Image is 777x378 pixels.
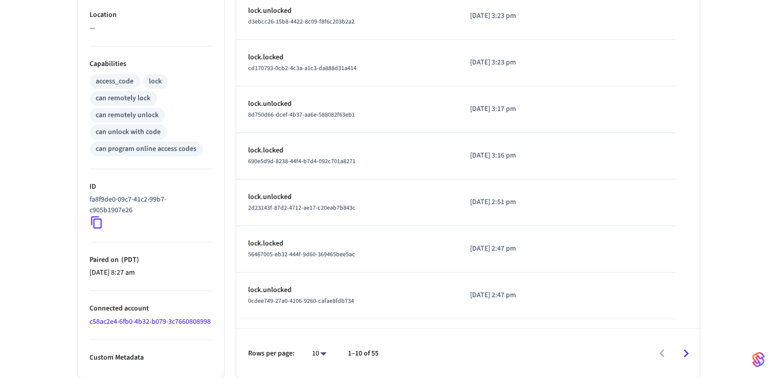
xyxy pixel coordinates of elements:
[249,285,446,296] p: lock.unlocked
[96,127,161,138] div: can unlock with code
[471,150,564,161] p: [DATE] 3:16 pm
[90,182,212,192] p: ID
[249,348,295,359] p: Rows per page:
[90,317,211,327] a: c58ac2e4-6fb0-4b32-b079-3c7660808998
[348,348,379,359] p: 1–10 of 55
[249,145,446,156] p: lock.locked
[674,342,698,366] button: Go to next page
[471,104,564,115] p: [DATE] 3:17 pm
[471,197,564,208] p: [DATE] 2:51 pm
[249,52,446,63] p: lock.locked
[90,194,208,216] p: fa8f9de0-09c7-41c2-99b7-c905b1907e26
[471,243,564,254] p: [DATE] 2:47 pm
[249,250,356,259] span: 56467005-eb32-444f-9d60-369465bee5ac
[96,76,134,87] div: access_code
[249,297,354,305] span: 0cdee749-27a0-4106-9260-cafae8fdb734
[96,144,197,154] div: can program online access codes
[90,23,212,34] p: —
[249,204,356,212] span: 2d23143f-87d2-4712-ae17-c20eab7b843c
[249,6,446,16] p: lock.unlocked
[752,351,765,368] img: SeamLogoGradient.69752ec5.svg
[249,99,446,109] p: lock.unlocked
[249,238,446,249] p: lock.locked
[96,93,151,104] div: can remotely lock
[249,17,355,26] span: d3ebcc26-15b8-4422-8c09-f8f6c203b2a2
[471,11,564,21] p: [DATE] 3:23 pm
[249,64,357,73] span: cd170793-0cb2-4c3a-a1c3-da888d31a414
[307,346,332,361] div: 10
[90,352,212,363] p: Custom Metadata
[90,268,212,278] p: [DATE] 8:27 am
[90,59,212,70] p: Capabilities
[90,10,212,20] p: Location
[90,255,212,265] p: Paired on
[471,57,564,68] p: [DATE] 3:23 pm
[249,157,356,166] span: 690e5d9d-8238-44f4-b7d4-092c701a8271
[249,110,356,119] span: 8d750d66-dcef-4b37-aa6e-588082f63eb1
[249,192,446,203] p: lock.unlocked
[90,303,212,314] p: Connected account
[96,110,159,121] div: can remotely unlock
[119,255,139,265] span: ( PDT )
[471,290,564,301] p: [DATE] 2:47 pm
[149,76,162,87] div: lock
